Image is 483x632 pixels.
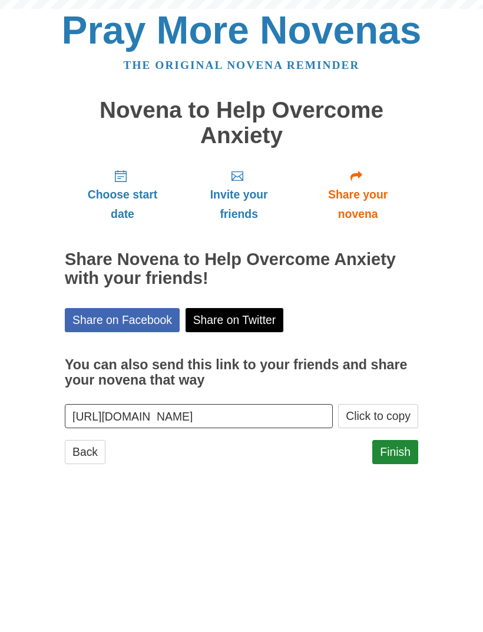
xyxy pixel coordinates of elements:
[65,98,418,148] h1: Novena to Help Overcome Anxiety
[65,160,180,230] a: Choose start date
[372,440,418,464] a: Finish
[65,440,105,464] a: Back
[192,185,286,224] span: Invite your friends
[65,250,418,288] h2: Share Novena to Help Overcome Anxiety with your friends!
[309,185,406,224] span: Share your novena
[180,160,297,230] a: Invite your friends
[297,160,418,230] a: Share your novena
[124,59,360,71] a: The original novena reminder
[65,308,180,332] a: Share on Facebook
[65,358,418,388] h3: You can also send this link to your friends and share your novena that way
[338,404,418,428] button: Click to copy
[186,308,284,332] a: Share on Twitter
[77,185,168,224] span: Choose start date
[62,8,422,52] a: Pray More Novenas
